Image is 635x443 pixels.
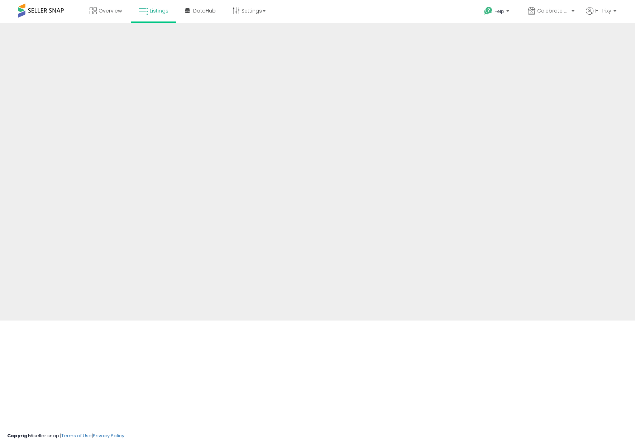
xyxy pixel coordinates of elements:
[537,7,569,14] span: Celebrate Alive
[99,7,122,14] span: Overview
[478,1,516,23] a: Help
[484,6,493,15] i: Get Help
[495,8,504,14] span: Help
[193,7,216,14] span: DataHub
[150,7,168,14] span: Listings
[586,7,616,23] a: Hi Trixy
[595,7,611,14] span: Hi Trixy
